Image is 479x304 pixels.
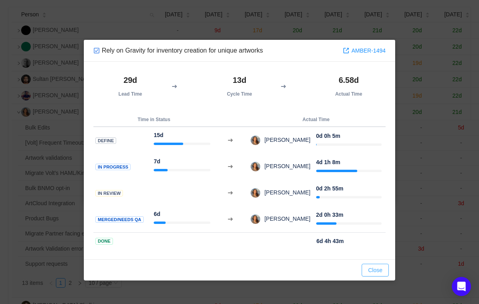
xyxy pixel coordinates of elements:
[317,238,344,244] strong: 6d 4h 43m
[251,162,260,171] img: 16
[154,158,160,165] strong: 7d
[316,133,340,139] strong: 0d 0h 5m
[251,135,260,145] img: 16
[203,71,277,101] th: Cycle Time
[123,76,137,84] strong: 29d
[154,132,163,138] strong: 15d
[260,163,310,169] span: [PERSON_NAME]
[95,137,116,144] span: Define
[95,164,131,171] span: In Progress
[260,137,310,143] span: [PERSON_NAME]
[154,211,160,217] strong: 6d
[316,159,340,165] strong: 4d 1h 8m
[93,71,167,101] th: Lead Time
[93,47,100,54] img: 10318
[362,264,389,277] button: Close
[251,188,260,198] img: 16
[312,71,386,101] th: Actual Time
[246,113,386,127] th: Actual Time
[343,46,386,55] a: AMBER-1494
[95,190,123,197] span: In Review
[251,214,260,224] img: 16
[93,113,214,127] th: Time in Status
[95,216,144,223] span: Merged/Needs QA
[93,46,263,55] div: Rely on Gravity for inventory creation for unique artworks
[233,76,246,84] strong: 13d
[316,185,343,192] strong: 0d 2h 55m
[452,277,471,296] div: Open Intercom Messenger
[260,189,310,196] span: [PERSON_NAME]
[95,238,113,245] span: Done
[260,216,310,222] span: [PERSON_NAME]
[338,76,358,84] strong: 6.58d
[316,212,343,218] strong: 2d 0h 33m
